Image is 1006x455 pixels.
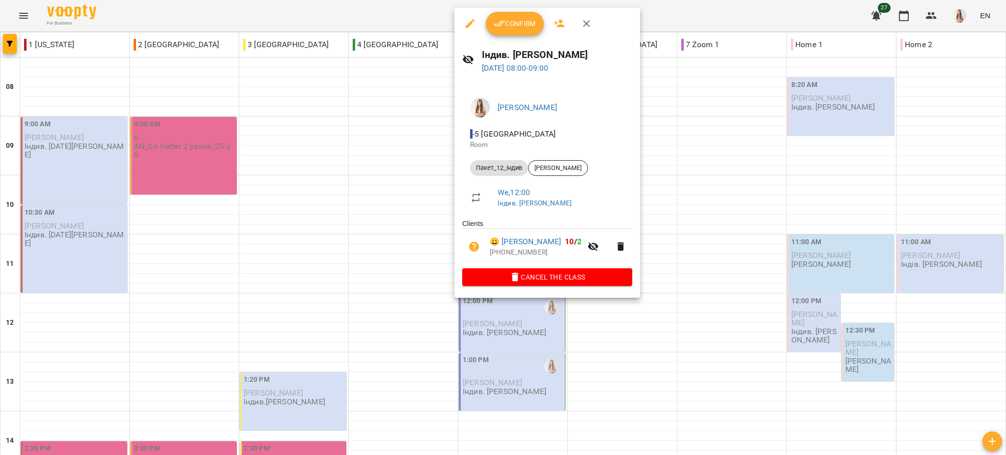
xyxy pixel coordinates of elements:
a: [PERSON_NAME] [498,103,557,112]
span: Cancel the class [470,271,624,283]
h6: Індив. [PERSON_NAME] [482,47,633,62]
button: Confirm [486,12,544,35]
span: Confirm [494,18,536,29]
span: - 5 [GEOGRAPHIC_DATA] [470,129,558,139]
span: 10 [565,237,574,246]
b: / [565,237,582,246]
button: Cancel the class [462,268,632,286]
a: Індив. [PERSON_NAME] [498,199,572,207]
span: [PERSON_NAME] [529,164,587,172]
button: Unpaid. Bill the attendance? [462,235,486,258]
img: 991d444c6ac07fb383591aa534ce9324.png [470,98,490,117]
a: [DATE] 08:00-09:00 [482,63,549,73]
span: Пакет_12_індив [470,164,528,172]
a: 😀 [PERSON_NAME] [490,236,561,248]
p: [PHONE_NUMBER] [490,248,582,257]
p: Room [470,140,624,150]
div: [PERSON_NAME] [528,160,588,176]
ul: Clients [462,219,632,268]
span: 2 [577,237,582,246]
a: We , 12:00 [498,188,530,197]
